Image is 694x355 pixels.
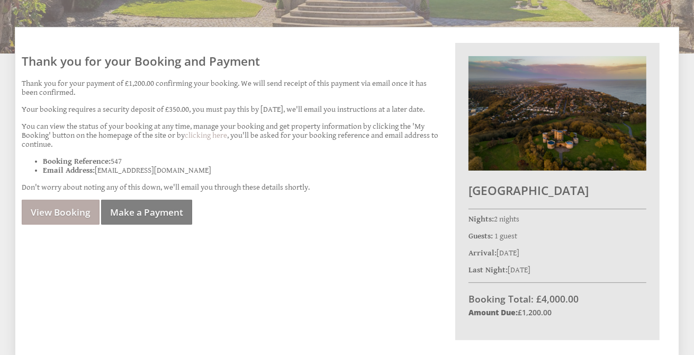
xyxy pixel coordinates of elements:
[185,131,227,140] a: clicking here
[22,53,443,69] h2: Thank you for your Booking and Payment
[22,200,100,225] a: View Booking
[468,56,646,171] img: An image of 'Walton Castle'
[22,79,443,97] p: Thank you for your payment of £1,200.00 confirming your booking. We will send receipt of this pay...
[494,232,517,241] span: 1 guest
[22,105,443,114] p: Your booking requires a security deposit of £350.00, you must pay this by [DATE], we'll email you...
[43,166,95,175] strong: Email Address:
[468,307,518,317] strong: Amount Due:
[468,248,646,258] p: [DATE]
[468,215,494,224] strong: Nights:
[468,182,646,199] h2: [GEOGRAPHIC_DATA]
[468,248,497,258] strong: Arrival:
[22,183,443,192] p: Don't worry about noting any of this down, we'll email you through these details shortly.
[43,157,443,166] li: 547
[468,232,493,241] strong: Guests:
[468,292,646,318] h3: Booking Total: £4,000.00
[468,265,646,274] p: [DATE]
[43,157,111,166] strong: Booking Reference:
[468,307,552,317] small: £1,200.00
[468,265,508,274] strong: Last Night:
[22,122,443,149] p: You can view the status of your booking at any time, manage your booking and get property informa...
[468,215,646,224] p: 2 nights
[101,200,192,225] a: Make a Payment
[43,166,443,175] li: [EMAIL_ADDRESS][DOMAIN_NAME]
